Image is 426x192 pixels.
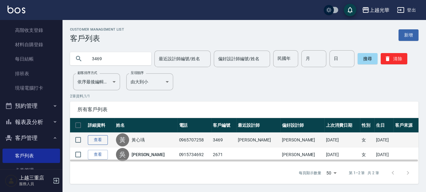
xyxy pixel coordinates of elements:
[324,147,360,162] td: [DATE]
[126,73,173,90] div: 由大到小
[3,37,60,52] a: 材料自購登錄
[324,133,360,147] td: [DATE]
[132,137,145,143] a: 黃心瑀
[3,52,60,66] a: 每日結帳
[19,181,51,187] p: 服務人員
[3,81,60,95] a: 現場電腦打卡
[360,133,374,147] td: 女
[177,147,211,162] td: 0915734692
[349,170,379,176] p: 第 1–2 筆 共 2 筆
[299,170,321,176] p: 每頁顯示數量
[116,148,129,161] div: 吳
[398,29,418,41] a: 新增
[236,133,280,147] td: [PERSON_NAME]
[360,147,374,162] td: 女
[324,118,360,133] th: 上次消費日期
[280,133,324,147] td: [PERSON_NAME]
[70,27,124,32] h2: Customer Management List
[88,50,146,67] input: 搜尋關鍵字
[70,34,124,43] h3: 客戶列表
[394,4,418,16] button: 登出
[114,118,178,133] th: 姓名
[211,147,236,162] td: 2671
[78,71,97,75] label: 顧客排序方式
[211,133,236,147] td: 3469
[3,149,60,163] a: 客戶列表
[3,23,60,37] a: 高階收支登錄
[359,4,392,17] button: 上越光華
[131,71,144,75] label: 呈現順序
[358,53,378,64] button: 搜尋
[374,147,393,162] td: [DATE]
[381,53,407,64] button: 清除
[280,118,324,133] th: 偏好設計師
[19,175,51,181] h5: 上越三重店
[236,118,280,133] th: 最近設計師
[177,118,211,133] th: 電話
[88,150,108,160] a: 查看
[88,135,108,145] a: 查看
[360,118,374,133] th: 性別
[374,133,393,147] td: [DATE]
[78,106,411,113] span: 所有客戶列表
[8,6,25,13] img: Logo
[86,118,114,133] th: 詳細資料
[132,151,165,158] a: [PERSON_NAME]
[211,118,236,133] th: 客戶編號
[393,118,418,133] th: 客戶來源
[3,163,60,177] a: 卡券管理
[374,118,393,133] th: 生日
[3,130,60,146] button: 客戶管理
[3,114,60,130] button: 報表及分析
[3,66,60,81] a: 排班表
[369,6,389,14] div: 上越光華
[324,165,339,181] div: 50
[3,98,60,114] button: 預約管理
[116,133,129,146] div: 黃
[344,4,356,16] button: save
[280,147,324,162] td: [PERSON_NAME]
[73,73,120,90] div: 依序最後編輯時間
[177,133,211,147] td: 0965707258
[5,175,18,187] img: Person
[70,93,418,99] p: 2 筆資料, 1 / 1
